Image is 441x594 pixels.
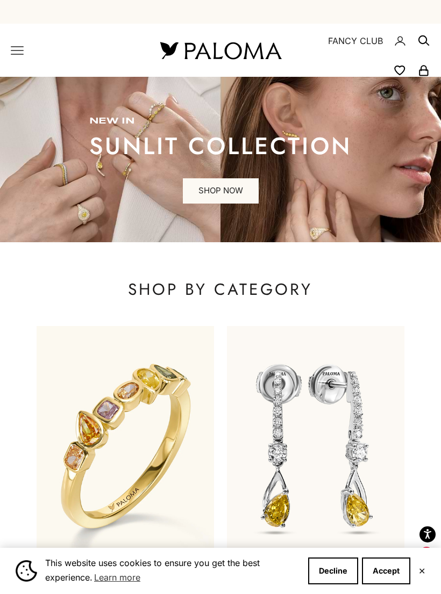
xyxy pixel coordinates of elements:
[418,568,425,574] button: Close
[89,135,352,157] p: sunlit collection
[89,116,352,127] p: new in
[183,178,259,204] a: SHOP NOW
[37,279,404,300] p: SHOP BY CATEGORY
[16,560,37,582] img: Cookie banner
[93,569,142,585] a: Learn more
[362,557,410,584] button: Accept
[308,557,358,584] button: Decline
[328,34,383,48] a: FANCY CLUB
[227,326,404,592] a: EARRINGS
[11,44,134,57] nav: Primary navigation
[45,556,300,585] span: This website uses cookies to ensure you get the best experience.
[307,24,430,77] nav: Secondary navigation
[37,326,214,592] a: RINGS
